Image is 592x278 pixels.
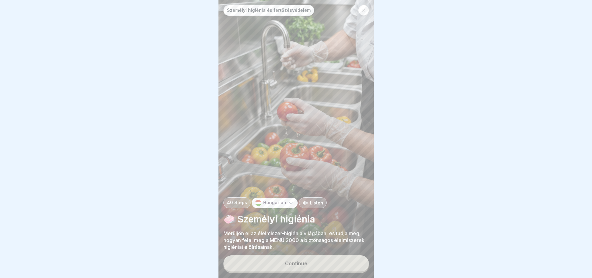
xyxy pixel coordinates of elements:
p: Hungarian [263,200,286,205]
p: Merüljön el az élelmiszer-higiénia világában, és tudja meg, hogyan felel meg a MENÜ 2000 a bizton... [223,230,369,250]
img: hu.svg [255,200,261,206]
p: Listen [310,200,323,206]
div: Continue [285,261,307,266]
button: Continue [223,255,369,271]
p: 🧼 Személyi higiénia [223,213,369,225]
p: Személyi higiénia és fertőzésvédelem [227,8,311,13]
p: 40 Steps [227,200,247,205]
